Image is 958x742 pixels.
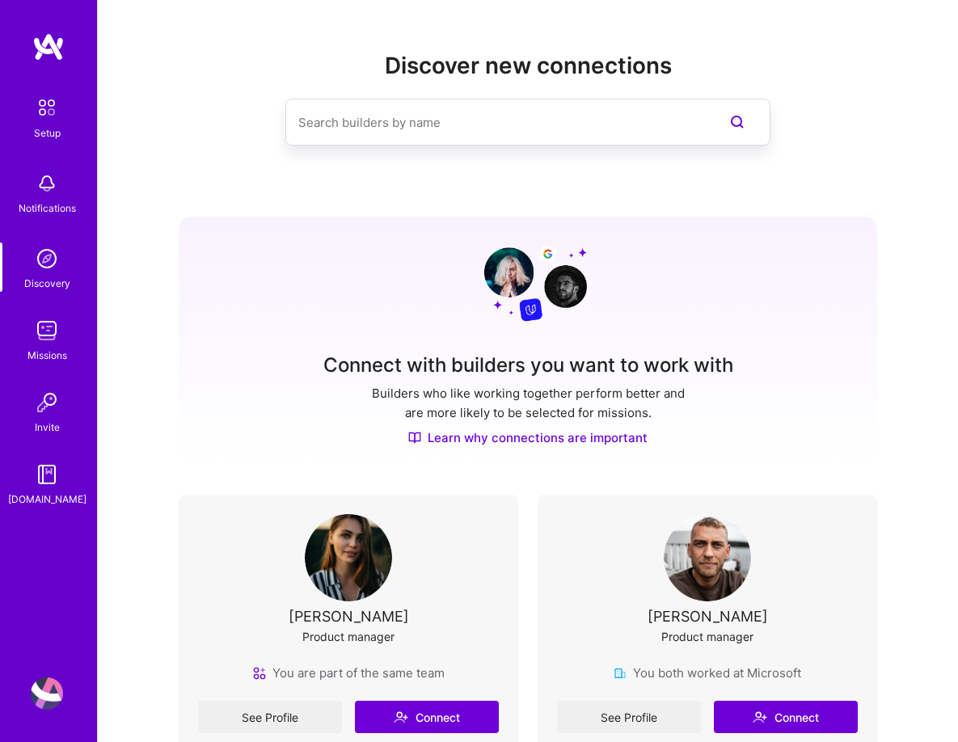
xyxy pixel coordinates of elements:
[302,628,395,645] div: Product manager
[31,167,63,200] img: bell
[648,608,768,625] div: [PERSON_NAME]
[369,384,688,423] p: Builders who like working together perform better and are more likely to be selected for missions.
[289,608,409,625] div: [PERSON_NAME]
[8,491,87,508] div: [DOMAIN_NAME]
[31,677,63,710] img: User Avatar
[323,354,733,377] h3: Connect with builders you want to work with
[664,514,751,601] img: User Avatar
[31,314,63,347] img: teamwork
[408,431,421,445] img: Discover
[305,514,392,601] img: User Avatar
[34,124,61,141] div: Setup
[179,53,877,79] h2: Discover new connections
[470,233,587,322] img: Grow your network
[32,32,65,61] img: logo
[661,628,753,645] div: Product manager
[408,429,648,446] a: Learn why connections are important
[31,458,63,491] img: guide book
[614,667,627,680] img: company icon
[27,347,67,364] div: Missions
[24,275,70,292] div: Discovery
[31,386,63,419] img: Invite
[253,667,266,680] img: team
[35,419,60,436] div: Invite
[728,112,747,132] i: icon SearchPurple
[27,677,67,710] a: User Avatar
[298,102,693,143] input: Search builders by name
[614,664,801,681] div: You both worked at Microsoft
[19,200,76,217] div: Notifications
[253,664,445,681] div: You are part of the same team
[31,242,63,275] img: discovery
[30,91,64,124] img: setup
